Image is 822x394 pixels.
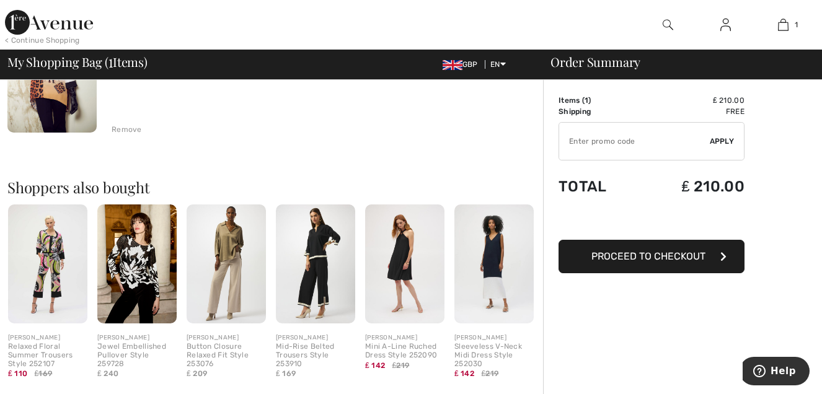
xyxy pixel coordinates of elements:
div: Relaxed Floral Summer Trousers Style 252107 [8,343,87,368]
img: Mid-Rise Belted Trousers Style 253910 [276,204,355,323]
div: Mid-Rise Belted Trousers Style 253910 [276,343,355,368]
div: < Continue Shopping [5,35,80,46]
td: Total [559,165,639,208]
img: Sleeveless V-Neck Midi Dress Style 252030 [454,204,534,323]
img: Relaxed Floral Summer Trousers Style 252107 [8,204,87,323]
td: ₤ 210.00 [639,165,745,208]
div: [PERSON_NAME] [187,333,266,343]
span: 1 [585,96,588,105]
span: 1 [795,19,798,30]
div: Jewel Embellished Pullover Style 259728 [97,343,177,368]
span: ₤ 142 [365,361,385,370]
span: Proceed to Checkout [591,250,705,262]
img: Button Closure Relaxed Fit Style 253076 [187,204,266,323]
div: [PERSON_NAME] [8,333,87,343]
div: Mini A-Line Ruched Dress Style 252090 [365,343,444,360]
img: Jewel Embellished Pullover Style 259728 [97,204,177,323]
div: Remove [112,124,142,135]
h2: Shoppers also bought [7,180,543,195]
span: My Shopping Bag ( Items) [7,56,148,68]
span: EN [490,60,506,69]
span: ₤169 [35,368,53,379]
td: Items ( ) [559,95,639,106]
img: search the website [663,17,673,32]
td: ₤ 210.00 [639,95,745,106]
span: ₤ 142 [454,369,474,378]
td: Free [639,106,745,117]
a: Sign In [710,17,741,33]
div: Order Summary [536,56,815,68]
div: Sleeveless V-Neck Midi Dress Style 252030 [454,343,534,368]
span: ₤219 [392,360,409,371]
div: Button Closure Relaxed Fit Style 253076 [187,343,266,368]
img: My Info [720,17,731,32]
span: ₤ 240 [97,369,118,378]
button: Proceed to Checkout [559,240,745,273]
iframe: Opens a widget where you can find more information [743,357,810,388]
span: ₤ 169 [276,369,296,378]
div: [PERSON_NAME] [276,333,355,343]
span: 1 [108,53,113,69]
span: Apply [710,136,735,147]
span: ₤ 209 [187,369,207,378]
div: [PERSON_NAME] [365,333,444,343]
span: GBP [443,60,483,69]
img: My Bag [778,17,789,32]
iframe: PayPal [559,208,745,235]
a: 1 [755,17,811,32]
td: Shipping [559,106,639,117]
input: Promo code [559,123,710,160]
img: Mini A-Line Ruched Dress Style 252090 [365,204,444,323]
img: UK Pound [443,60,462,70]
div: [PERSON_NAME] [454,333,534,343]
span: ₤219 [481,368,498,379]
div: [PERSON_NAME] [97,333,177,343]
span: ₤ 110 [8,369,27,378]
img: 1ère Avenue [5,10,93,35]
